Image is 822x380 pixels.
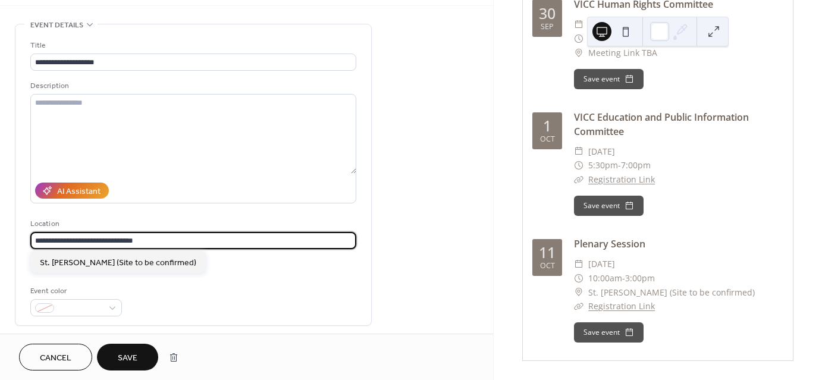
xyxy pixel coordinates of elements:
div: 1 [543,118,551,133]
div: Oct [540,136,555,143]
div: ​ [574,172,583,187]
div: ​ [574,17,583,32]
button: Save event [574,69,644,89]
span: St. [PERSON_NAME] (Site to be confirmed) [588,285,755,300]
button: Save [97,344,158,370]
div: ​ [574,285,583,300]
a: Registration Link [588,174,655,185]
div: ​ [574,158,583,172]
div: Title [30,39,354,52]
div: Sep [541,23,554,31]
span: Meeting Link TBA [588,46,657,60]
a: VICC Education and Public Information Committee [574,111,749,138]
a: Plenary Session [574,237,645,250]
div: Event color [30,285,120,297]
button: Save event [574,196,644,216]
span: Event details [30,19,83,32]
button: AI Assistant [35,183,109,199]
span: 3:00pm [625,271,655,285]
span: 7:00pm [621,158,651,172]
div: Oct [540,262,555,270]
span: - [622,271,625,285]
div: ​ [574,46,583,60]
span: St. [PERSON_NAME] (Site to be confirmed) [40,257,196,269]
span: [DATE] [588,257,615,271]
span: Cancel [40,352,71,365]
span: [DATE] [588,145,615,159]
span: Save [118,352,137,365]
div: 11 [539,245,556,260]
button: Save event [574,322,644,343]
button: Cancel [19,344,92,370]
span: 10:00am [588,271,622,285]
span: - [618,158,621,172]
span: 5:30pm [588,158,618,172]
a: Registration Link [588,300,655,312]
div: Location [30,218,354,230]
div: AI Assistant [57,186,101,198]
div: ​ [574,299,583,313]
div: 30 [539,6,556,21]
div: ​ [574,145,583,159]
div: ​ [574,271,583,285]
div: ​ [574,32,583,46]
div: Description [30,80,354,92]
div: ​ [574,257,583,271]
